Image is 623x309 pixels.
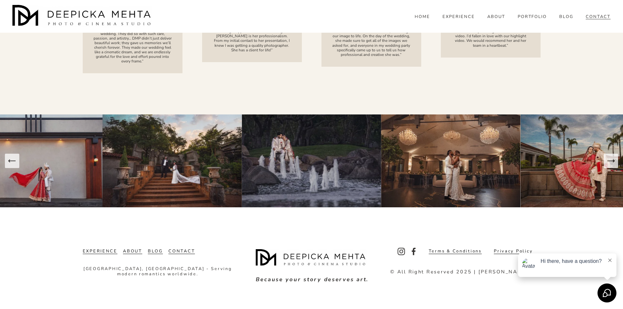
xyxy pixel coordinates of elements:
img: takeya-josh_W_0745-1-min.jpg [381,114,521,207]
p: “[PERSON_NAME] was absolutely phenomenal! From the start, it was evident how experienced she was…... [451,11,530,47]
a: Terms & Conditions [429,249,482,254]
span: BLOG [559,14,573,20]
p: “[PERSON_NAME] is amazing, not only for her skills but for her ability to make you comfortable. S... [212,11,292,52]
a: BLOG [148,249,163,254]
a: PORTFOLIO [518,14,547,20]
img: DMP_0698.jpg [242,114,381,207]
p: “[PERSON_NAME] Photography captured not only our engagement but also the happiest and most meanin... [93,17,172,63]
button: Next Slide [604,154,618,168]
p: “[PERSON_NAME] is absolutely fantastic to work with and the pictures she's already shared with us... [331,11,411,57]
img: Austin Wedding Photographer - Deepicka Mehta Photography &amp; Cinematography [12,5,153,28]
a: ABOUT [123,249,142,254]
a: CONTACT [168,249,195,254]
p: © All Right Reserved 2025 | [PERSON_NAME] INC. [390,269,544,274]
a: Instagram [397,248,405,255]
p: [GEOGRAPHIC_DATA], [GEOGRAPHIC_DATA] - Serving modern romantics worldwide. [83,266,233,277]
a: folder dropdown [559,14,573,20]
a: Facebook [410,248,418,255]
a: EXPERIENCE [83,249,117,254]
img: ruth-id_W_0697-1.jpg [103,114,242,207]
em: Because your story deserves art. [256,276,369,283]
a: EXPERIENCE [442,14,475,20]
a: HOME [415,14,430,20]
a: Privacy Policy [494,249,533,254]
a: CONTACT [586,14,611,20]
a: ABOUT [487,14,505,20]
button: Previous Slide [5,154,19,168]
